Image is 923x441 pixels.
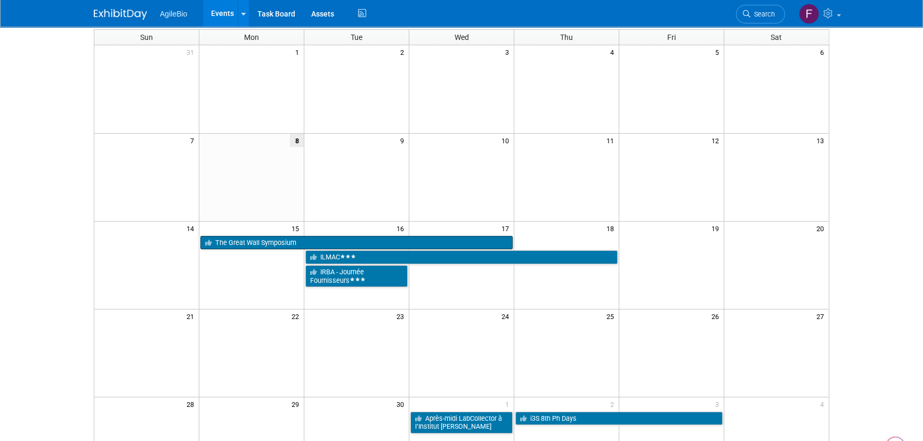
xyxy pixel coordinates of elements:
span: 7 [189,134,199,147]
span: 28 [185,397,199,411]
span: 4 [819,397,829,411]
span: 18 [605,222,619,235]
span: Tue [351,33,362,42]
span: 1 [504,397,514,411]
span: 22 [290,309,304,323]
span: Wed [454,33,468,42]
span: 30 [395,397,409,411]
span: 9 [399,134,409,147]
span: 19 [710,222,724,235]
span: 3 [504,45,514,59]
span: Mon [244,33,259,42]
span: 17 [500,222,514,235]
span: 14 [185,222,199,235]
span: 29 [290,397,304,411]
span: 10 [500,134,514,147]
img: ExhibitDay [94,9,147,20]
span: 6 [819,45,829,59]
span: 25 [605,309,619,323]
img: Fouad Batel [799,4,819,24]
span: 27 [815,309,829,323]
span: 12 [710,134,724,147]
span: Sun [140,33,153,42]
span: 26 [710,309,724,323]
span: 5 [714,45,724,59]
span: 21 [185,309,199,323]
span: 16 [395,222,409,235]
span: 8 [290,134,304,147]
span: 31 [185,45,199,59]
span: Fri [667,33,676,42]
span: Search [750,10,775,18]
span: 11 [605,134,619,147]
span: 13 [815,134,829,147]
span: 24 [500,309,514,323]
span: 2 [399,45,409,59]
span: 1 [294,45,304,59]
span: 3 [714,397,724,411]
span: AgileBio [160,10,187,18]
a: IRBA - Journée Fournisseurs [305,265,408,287]
span: 20 [815,222,829,235]
span: Thu [560,33,573,42]
a: The Great Wall Symposium [200,236,513,250]
span: 23 [395,309,409,323]
a: Search [736,5,785,23]
span: 2 [609,397,619,411]
a: Après-midi LabCollector à l’Institut [PERSON_NAME] [410,412,513,434]
span: 15 [290,222,304,235]
span: Sat [771,33,782,42]
span: 4 [609,45,619,59]
a: i3S 8th Ph Days [515,412,723,426]
a: ILMAC [305,250,618,264]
